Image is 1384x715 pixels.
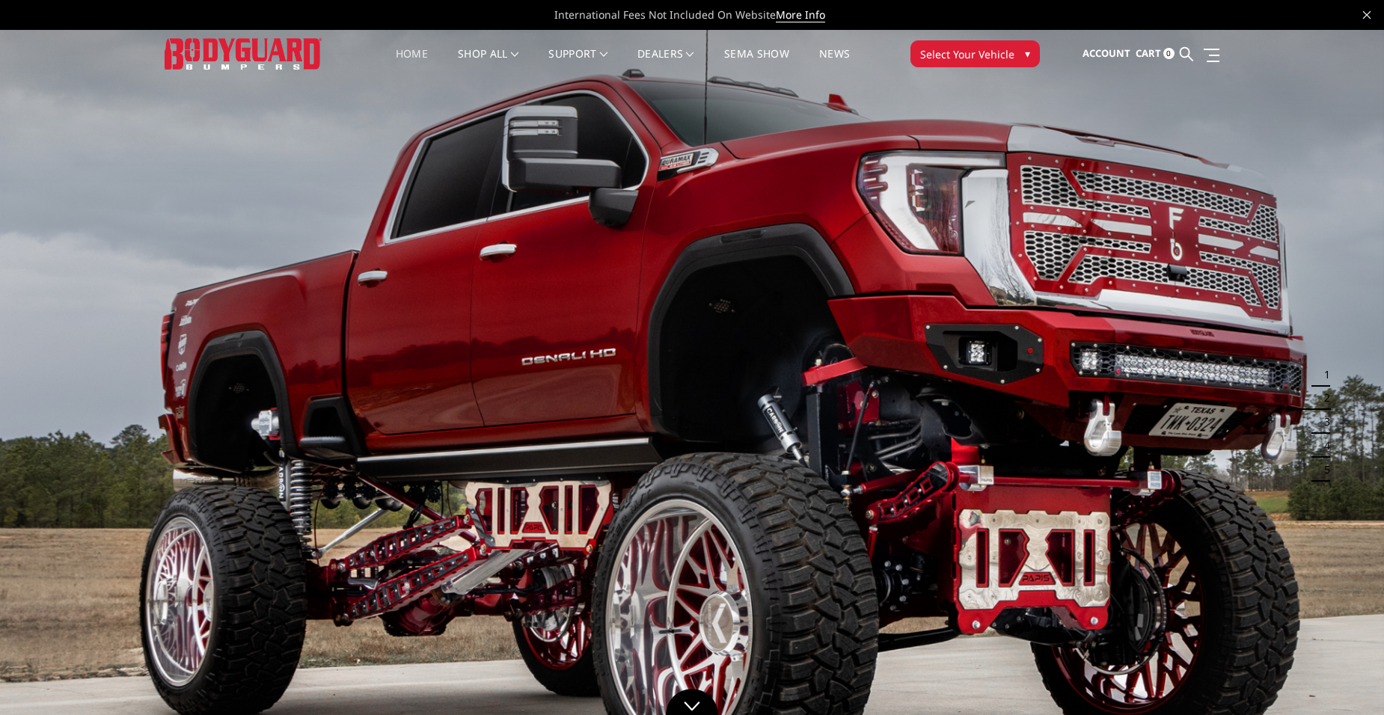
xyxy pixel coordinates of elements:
a: shop all [458,49,518,78]
a: More Info [776,7,825,22]
a: Account [1083,34,1130,74]
button: 1 of 5 [1315,363,1330,387]
span: 0 [1163,48,1175,59]
a: SEMA Show [724,49,789,78]
a: Click to Down [666,689,718,715]
button: 5 of 5 [1315,458,1330,482]
span: Account [1083,46,1130,60]
span: Cart [1136,46,1161,60]
button: 2 of 5 [1315,387,1330,411]
a: Support [548,49,607,78]
a: Home [396,49,428,78]
button: 3 of 5 [1315,411,1330,435]
img: BODYGUARD BUMPERS [165,38,322,69]
button: Select Your Vehicle [910,40,1040,67]
a: Cart 0 [1136,34,1175,74]
button: 4 of 5 [1315,435,1330,458]
a: Dealers [637,49,694,78]
span: Select Your Vehicle [920,46,1014,62]
a: News [819,49,850,78]
span: ▾ [1025,46,1030,61]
